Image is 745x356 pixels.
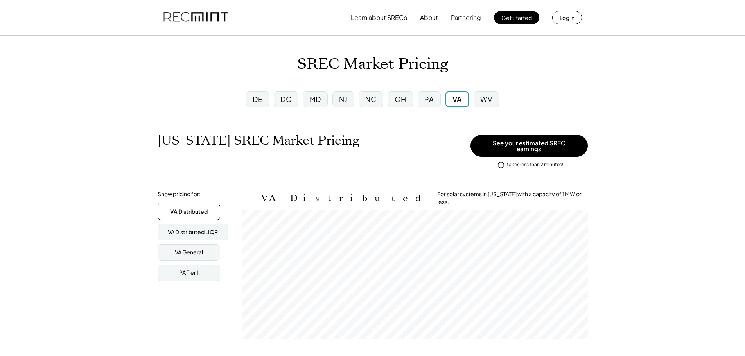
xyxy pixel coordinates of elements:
div: VA Distributed [170,208,208,216]
div: For solar systems in [US_STATE] with a capacity of 1 MW or less. [437,190,588,206]
button: Get Started [494,11,539,24]
div: PA [424,94,434,104]
div: NC [365,94,376,104]
button: About [420,10,438,25]
div: DC [280,94,291,104]
div: MD [310,94,321,104]
h1: [US_STATE] SREC Market Pricing [158,133,359,148]
div: DE [253,94,262,104]
div: takes less than 2 minutes! [507,161,563,168]
img: recmint-logotype%403x.png [163,4,228,31]
div: OH [395,94,406,104]
button: Learn about SRECs [351,10,407,25]
div: VA [452,94,462,104]
div: Show pricing for: [158,190,201,198]
div: VA Distributed LIQP [168,228,218,236]
h1: SREC Market Pricing [297,55,448,73]
div: WV [480,94,492,104]
div: NJ [339,94,347,104]
button: Log in [552,11,582,24]
h2: VA Distributed [261,193,425,204]
button: See your estimated SREC earnings [470,135,588,157]
div: PA Tier I [179,269,198,277]
div: VA General [175,249,203,256]
button: Partnering [451,10,481,25]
